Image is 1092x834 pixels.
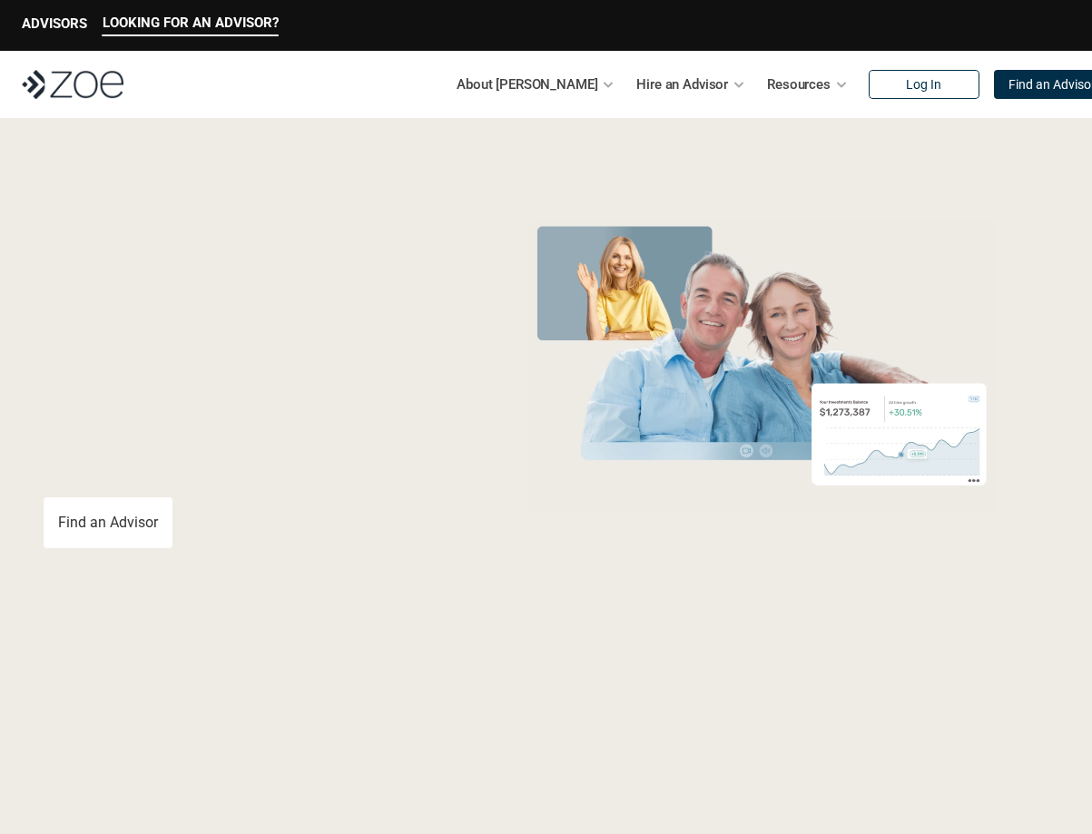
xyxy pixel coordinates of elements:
p: Log In [906,77,941,93]
p: You deserve an advisor you can trust. [PERSON_NAME], hire, and invest with vetted, fiduciary, fin... [44,410,476,476]
p: ADVISORS [22,15,87,32]
p: Hire an Advisor [636,71,728,98]
span: with a Financial Advisor [44,261,410,392]
a: Find an Advisor [44,497,172,548]
em: The information in the visuals above is for illustrative purposes only and does not represent an ... [510,524,1014,534]
p: Find an Advisor [58,514,158,531]
a: Log In [869,70,979,99]
p: Resources [767,71,831,98]
p: LOOKING FOR AN ADVISOR? [103,15,279,31]
p: About [PERSON_NAME] [457,71,597,98]
span: Grow Your Wealth [44,201,448,270]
